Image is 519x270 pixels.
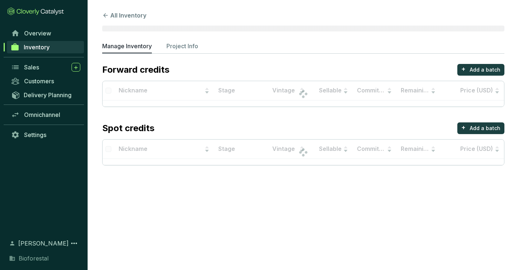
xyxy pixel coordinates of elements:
button: +Add a batch [457,64,504,76]
p: Add a batch [470,125,500,132]
p: Add a batch [470,66,500,73]
p: Spot credits [102,122,154,134]
span: Settings [24,131,46,138]
span: Overview [24,30,51,37]
a: Overview [7,27,84,39]
p: + [461,64,466,74]
a: Sales [7,61,84,73]
span: Omnichannel [24,111,60,118]
a: Omnichannel [7,109,84,121]
span: Delivery Planning [24,91,72,99]
p: Forward credits [102,64,169,76]
p: Manage Inventory [102,42,152,50]
span: Customers [24,77,54,85]
span: Inventory [24,43,50,51]
a: Customers [7,75,84,87]
p: + [461,122,466,133]
span: [PERSON_NAME] [18,239,69,248]
button: +Add a batch [457,122,504,134]
a: Settings [7,129,84,141]
a: Inventory [7,41,84,53]
span: Sales [24,64,39,71]
span: Bioforestal [19,254,49,263]
button: All Inventory [102,11,146,20]
p: Project Info [166,42,198,50]
a: Delivery Planning [7,89,84,101]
